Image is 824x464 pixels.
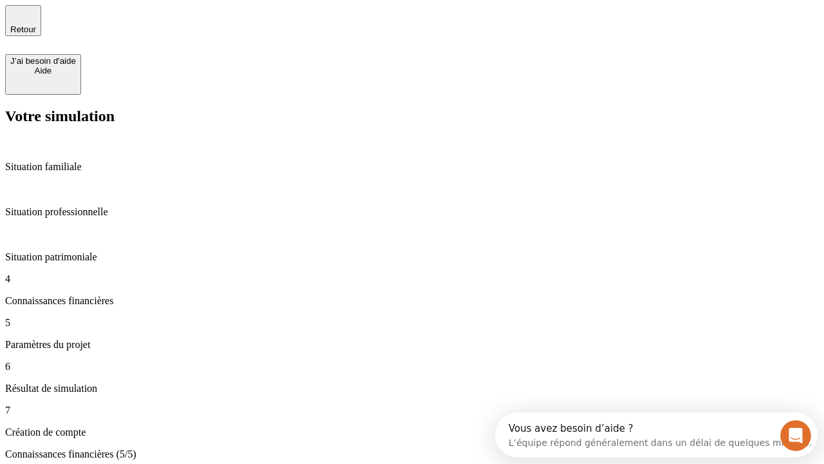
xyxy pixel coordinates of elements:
[10,66,76,75] div: Aide
[10,24,36,34] span: Retour
[5,295,819,307] p: Connaissances financières
[5,5,355,41] div: Ouvrir le Messenger Intercom
[5,449,819,460] p: Connaissances financières (5/5)
[5,339,819,351] p: Paramètres du projet
[14,21,317,35] div: L’équipe répond généralement dans un délai de quelques minutes.
[10,56,76,66] div: J’ai besoin d'aide
[14,11,317,21] div: Vous avez besoin d’aide ?
[5,273,819,285] p: 4
[780,420,811,451] iframe: Intercom live chat
[5,5,41,36] button: Retour
[5,427,819,438] p: Création de compte
[5,383,819,394] p: Résultat de simulation
[5,54,81,95] button: J’ai besoin d'aideAide
[5,206,819,218] p: Situation professionnelle
[495,412,818,458] iframe: Intercom live chat discovery launcher
[5,317,819,329] p: 5
[5,161,819,173] p: Situation familiale
[5,108,819,125] h2: Votre simulation
[5,405,819,416] p: 7
[5,361,819,372] p: 6
[5,251,819,263] p: Situation patrimoniale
